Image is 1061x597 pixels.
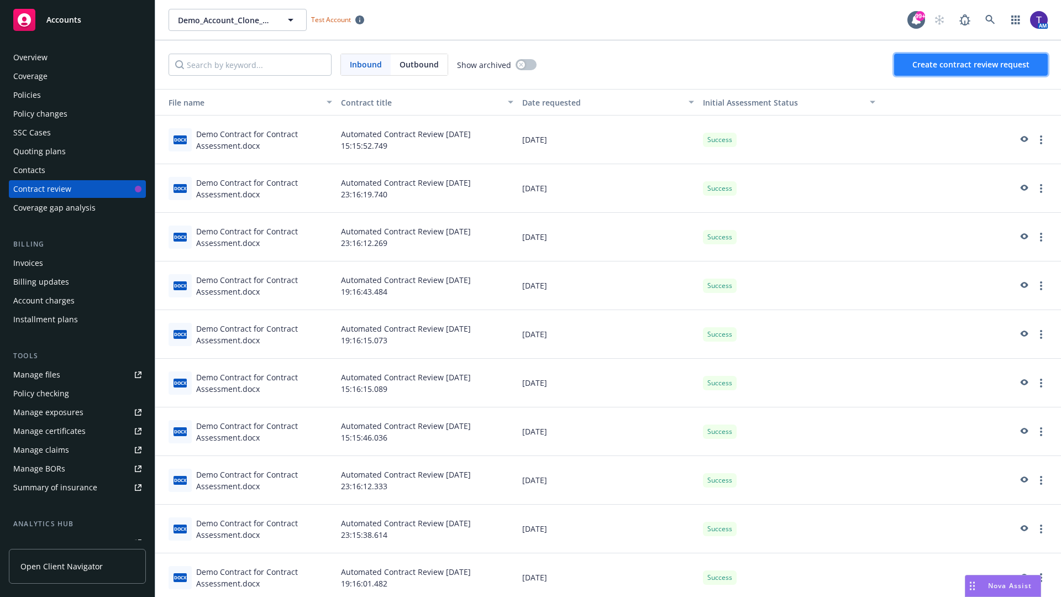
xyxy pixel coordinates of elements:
[1034,474,1048,487] a: more
[9,404,146,421] a: Manage exposures
[518,505,699,553] div: [DATE]
[518,116,699,164] div: [DATE]
[13,534,105,552] div: Loss summary generator
[954,9,976,31] a: Report a Bug
[20,561,103,572] span: Open Client Navigator
[337,359,518,407] div: Automated Contract Review [DATE] 15:16:15.089
[1034,571,1048,584] a: more
[13,385,69,402] div: Policy checking
[707,378,732,388] span: Success
[1017,425,1030,438] a: preview
[1017,522,1030,536] a: preview
[707,232,732,242] span: Success
[703,97,863,108] div: Toggle SortBy
[337,261,518,310] div: Automated Contract Review [DATE] 19:16:43.484
[337,407,518,456] div: Automated Contract Review [DATE] 15:15:46.036
[174,281,187,290] span: docx
[979,9,1001,31] a: Search
[341,54,391,75] span: Inbound
[1034,133,1048,146] a: more
[9,441,146,459] a: Manage claims
[13,199,96,217] div: Coverage gap analysis
[169,9,307,31] button: Demo_Account_Clone_QA_CR_Tests_Demo
[9,124,146,142] a: SSC Cases
[988,581,1032,590] span: Nova Assist
[1017,571,1030,584] a: preview
[46,15,81,24] span: Accounts
[707,475,732,485] span: Success
[160,97,320,108] div: Toggle SortBy
[196,517,332,541] div: Demo Contract for Contract Assessment.docx
[13,292,75,310] div: Account charges
[9,534,146,552] a: Loss summary generator
[9,49,146,66] a: Overview
[1034,425,1048,438] a: more
[9,254,146,272] a: Invoices
[13,441,69,459] div: Manage claims
[9,239,146,250] div: Billing
[13,67,48,85] div: Coverage
[13,143,66,160] div: Quoting plans
[1017,474,1030,487] a: preview
[912,59,1030,70] span: Create contract review request
[174,476,187,484] span: docx
[707,184,732,193] span: Success
[9,292,146,310] a: Account charges
[337,505,518,553] div: Automated Contract Review [DATE] 23:15:38.614
[707,524,732,534] span: Success
[1017,182,1030,195] a: preview
[9,105,146,123] a: Policy changes
[174,525,187,533] span: docx
[13,422,86,440] div: Manage certificates
[9,86,146,104] a: Policies
[13,460,65,478] div: Manage BORs
[13,273,69,291] div: Billing updates
[196,226,332,249] div: Demo Contract for Contract Assessment.docx
[196,177,332,200] div: Demo Contract for Contract Assessment.docx
[928,9,950,31] a: Start snowing
[518,359,699,407] div: [DATE]
[9,311,146,328] a: Installment plans
[518,407,699,456] div: [DATE]
[169,54,332,76] input: Search by keyword...
[174,330,187,338] span: docx
[1034,328,1048,341] a: more
[1017,231,1030,244] a: preview
[196,128,332,151] div: Demo Contract for Contract Assessment.docx
[707,281,732,291] span: Success
[9,479,146,496] a: Summary of insurance
[174,379,187,387] span: docx
[518,213,699,261] div: [DATE]
[1017,133,1030,146] a: preview
[1017,328,1030,341] a: preview
[174,184,187,192] span: docx
[9,519,146,530] div: Analytics hub
[174,427,187,436] span: docx
[196,469,332,492] div: Demo Contract for Contract Assessment.docx
[9,273,146,291] a: Billing updates
[337,116,518,164] div: Automated Contract Review [DATE] 15:15:52.749
[518,456,699,505] div: [DATE]
[707,573,732,583] span: Success
[160,97,320,108] div: File name
[196,420,332,443] div: Demo Contract for Contract Assessment.docx
[518,89,699,116] button: Date requested
[13,49,48,66] div: Overview
[915,11,925,21] div: 99+
[9,460,146,478] a: Manage BORs
[13,124,51,142] div: SSC Cases
[518,164,699,213] div: [DATE]
[13,180,71,198] div: Contract review
[196,274,332,297] div: Demo Contract for Contract Assessment.docx
[894,54,1048,76] button: Create contract review request
[13,366,60,384] div: Manage files
[9,350,146,362] div: Tools
[703,97,798,108] span: Initial Assessment Status
[337,456,518,505] div: Automated Contract Review [DATE] 23:16:12.333
[337,164,518,213] div: Automated Contract Review [DATE] 23:16:19.740
[311,15,351,24] span: Test Account
[196,371,332,395] div: Demo Contract for Contract Assessment.docx
[707,135,732,145] span: Success
[174,233,187,241] span: docx
[337,89,518,116] button: Contract title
